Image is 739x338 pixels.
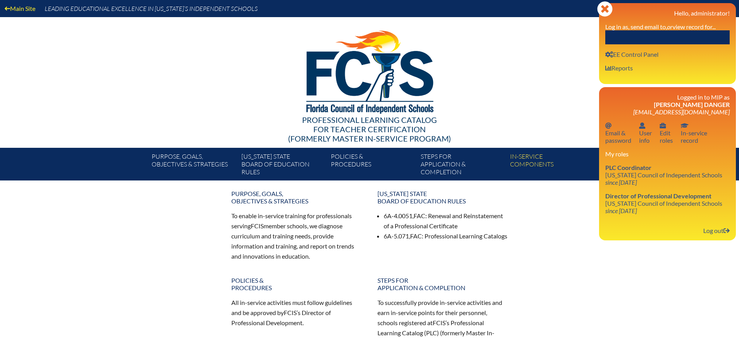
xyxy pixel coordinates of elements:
[605,164,652,171] span: PLC Coordinator
[602,63,636,73] a: User infoReports
[602,162,725,187] a: PLC Coordinator [US_STATE] Council of Independent Schools since [DATE]
[605,51,613,58] svg: User info
[328,151,417,180] a: Policies &Procedures
[433,319,445,326] span: FCIS
[410,232,422,240] span: FAC
[667,23,673,30] i: or
[507,151,596,180] a: In-servicecomponents
[657,120,676,145] a: User infoEditroles
[146,115,594,143] div: Professional Learning Catalog (formerly Master In-service Program)
[605,179,637,186] i: since [DATE]
[313,124,426,134] span: for Teacher Certification
[227,273,367,294] a: Policies &Procedures
[678,120,710,145] a: In-service recordIn-servicerecord
[384,211,508,231] li: 6A-4.0051, : Renewal and Reinstatement of a Professional Certificate
[426,329,437,336] span: PLC
[597,1,613,17] svg: Close
[251,222,264,229] span: FCIS
[602,191,725,216] a: Director of Professional Development [US_STATE] Council of Independent Schools since [DATE]
[700,225,733,236] a: Log outLog out
[384,231,508,241] li: 6A-5.071, : Professional Learning Catalogs
[605,93,730,116] h3: Logged in to MIP as
[605,150,730,158] h3: My roles
[602,120,634,145] a: Email passwordEmail &password
[605,123,611,129] svg: Email password
[605,65,611,71] svg: User info
[2,3,38,14] a: Main Site
[373,187,513,208] a: [US_STATE] StateBoard of Education rules
[231,211,362,261] p: To enable in-service training for professionals serving member schools, we diagnose curriculum an...
[605,192,711,200] span: Director of Professional Development
[654,101,730,108] span: [PERSON_NAME] Danger
[289,17,450,123] img: FCISlogo221.eps
[148,151,238,180] a: Purpose, goals,objectives & strategies
[414,212,425,219] span: FAC
[723,228,730,234] svg: Log out
[681,123,688,129] svg: In-service record
[660,123,666,129] svg: User info
[231,298,362,328] p: All in-service activities must follow guidelines and be approved by ’s Director of Professional D...
[238,151,328,180] a: [US_STATE] StateBoard of Education rules
[373,273,513,294] a: Steps forapplication & completion
[636,120,655,145] a: User infoUserinfo
[602,49,662,60] a: User infoEE Control Panel
[605,207,637,214] i: since [DATE]
[639,123,645,129] svg: User info
[633,108,730,116] span: [EMAIL_ADDRESS][DOMAIN_NAME]
[605,9,730,17] h3: Hello, administrator!
[227,187,367,208] a: Purpose, goals,objectives & strategies
[284,309,297,316] span: FCIS
[605,23,716,30] label: Log in as, send email to, view record for...
[418,151,507,180] a: Steps forapplication & completion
